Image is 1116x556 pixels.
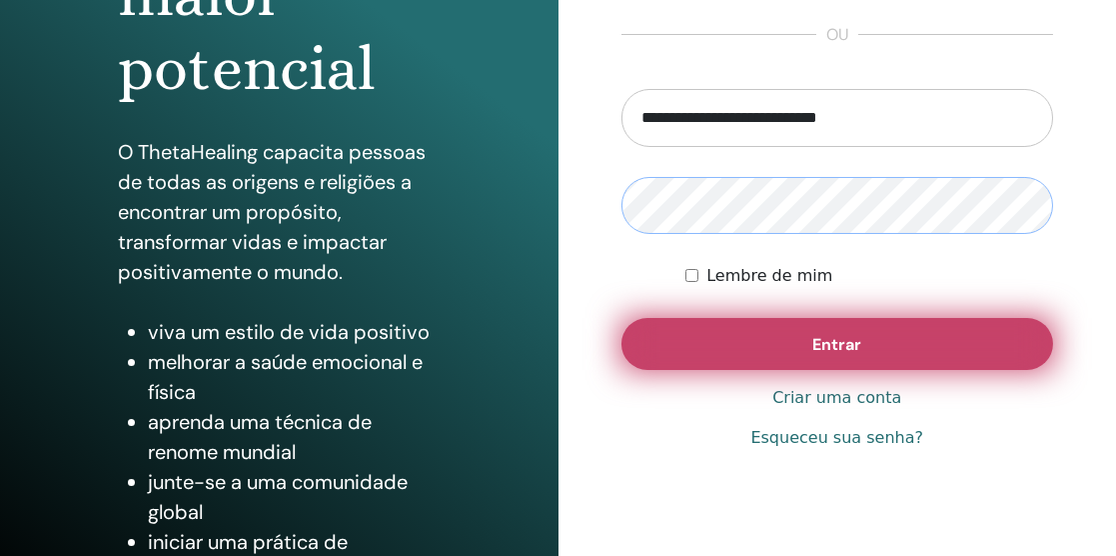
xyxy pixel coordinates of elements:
button: Entrar [621,318,1054,370]
font: melhorar a saúde emocional e física [148,349,423,405]
font: junte-se a uma comunidade global [148,469,408,525]
div: Mantenha-me autenticado indefinidamente ou até que eu faça logout manualmente [685,264,1053,288]
font: O ThetaHealing capacita pessoas de todas as origens e religiões a encontrar um propósito, transfo... [118,139,426,285]
a: Esqueceu sua senha? [750,426,923,450]
font: aprenda uma técnica de renome mundial [148,409,372,465]
font: Entrar [812,334,861,355]
font: viva um estilo de vida positivo [148,319,430,345]
a: Criar uma conta [772,386,901,410]
font: Criar uma conta [772,388,901,407]
font: Esqueceu sua senha? [750,428,923,447]
font: Lembre de mim [706,266,832,285]
font: ou [826,24,848,45]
